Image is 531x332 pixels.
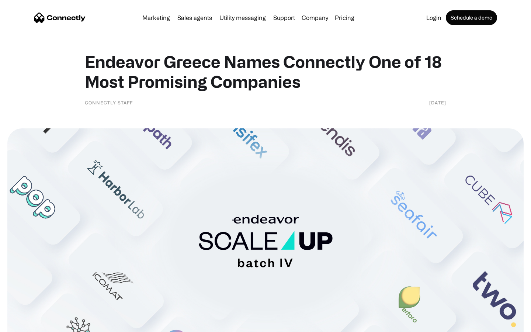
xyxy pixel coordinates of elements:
[174,15,215,21] a: Sales agents
[446,10,497,25] a: Schedule a demo
[15,319,44,329] ul: Language list
[270,15,298,21] a: Support
[7,319,44,329] aside: Language selected: English
[302,13,328,23] div: Company
[85,52,446,91] h1: Endeavor Greece Names Connectly One of 18 Most Promising Companies
[34,12,86,23] a: home
[332,15,357,21] a: Pricing
[216,15,269,21] a: Utility messaging
[429,99,446,106] div: [DATE]
[85,99,133,106] div: Connectly Staff
[139,15,173,21] a: Marketing
[299,13,330,23] div: Company
[423,15,444,21] a: Login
